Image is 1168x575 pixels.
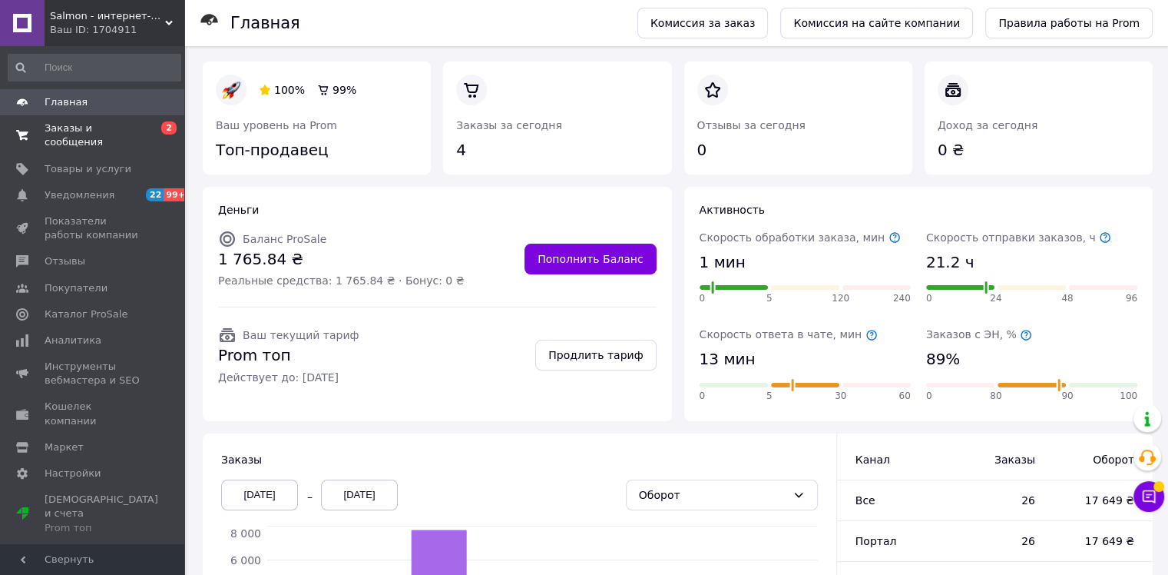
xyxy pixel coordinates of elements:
tspan: 6 000 [230,553,261,566]
span: 5 [766,390,773,403]
button: Чат с покупателем [1133,481,1164,512]
span: Показатели работы компании [45,214,142,242]
span: Маркет [45,440,84,454]
span: Оборот [1066,452,1134,467]
span: 60 [898,390,910,403]
span: Заказы [961,452,1035,467]
span: Настройки [45,467,101,480]
span: Уведомления [45,188,114,202]
span: 5 [766,292,773,305]
span: 99% [333,84,356,96]
span: Баланс ProSale [243,233,326,245]
span: 1 мин [700,251,746,274]
span: Все [855,494,875,507]
span: 2 [161,121,177,135]
span: Реальные средства: 1 765.84 ₴ · Бонус: 0 ₴ [218,273,464,288]
span: Заказы [221,454,262,466]
span: Портал [855,535,897,547]
span: Отзывы [45,254,85,268]
span: [DEMOGRAPHIC_DATA] и счета [45,493,158,535]
span: Покупатели [45,281,108,295]
span: 240 [893,292,911,305]
span: 26 [961,493,1035,508]
span: Скорость обработки заказа, мин [700,231,901,244]
span: Товары и услуги [45,162,131,176]
span: 1 765.84 ₴ [218,248,464,271]
span: Заказов с ЭН, % [926,328,1032,341]
span: Каталог ProSale [45,307,127,321]
h1: Главная [230,14,300,32]
span: Кошелек компании [45,400,142,427]
span: 48 [1061,292,1073,305]
a: Комиссия за заказ [637,8,769,38]
tspan: 8 000 [230,527,261,540]
a: Продлить тариф [535,340,656,371]
span: 0 [926,292,932,305]
div: [DATE] [321,480,398,510]
span: Ваш текущий тариф [243,329,359,341]
div: Ваш ID: 1704911 [50,23,184,37]
a: Комиссия на сайте компании [780,8,973,38]
input: Поиск [8,54,181,81]
span: 24 [990,292,1001,305]
span: 22 [146,188,164,201]
span: Аналитика [45,334,101,347]
span: 21.2 ч [926,251,974,274]
span: Главная [45,95,88,109]
span: 96 [1126,292,1137,305]
span: 30 [835,390,846,403]
div: Prom топ [45,521,158,535]
span: 0 [926,390,932,403]
span: 0 [700,292,706,305]
span: 90 [1061,390,1073,403]
span: 80 [990,390,1001,403]
span: 120 [832,292,849,305]
span: Скорость отправки заказов, ч [926,231,1111,244]
span: 17 649 ₴ [1066,533,1134,549]
span: 100% [274,84,305,96]
span: 99+ [164,188,189,201]
span: Канал [855,454,890,466]
span: Prom топ [218,344,359,367]
a: Пополнить Баланс [524,244,656,274]
span: 17 649 ₴ [1066,493,1134,508]
span: 0 [700,390,706,403]
div: Оборот [639,487,786,504]
span: Скорость ответа в чате, мин [700,328,878,341]
span: 26 [961,533,1035,549]
span: 89% [926,348,960,371]
div: [DATE] [221,480,298,510]
span: Деньги [218,204,259,216]
span: 100 [1120,390,1137,403]
span: 13 мин [700,348,756,371]
span: Активность [700,204,765,216]
a: Правила работы на Prom [985,8,1153,38]
span: Salmon - интернет-магазин [50,9,165,23]
span: Действует до: [DATE] [218,370,359,385]
span: Инструменты вебмастера и SEO [45,360,142,387]
span: Заказы и сообщения [45,121,142,149]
